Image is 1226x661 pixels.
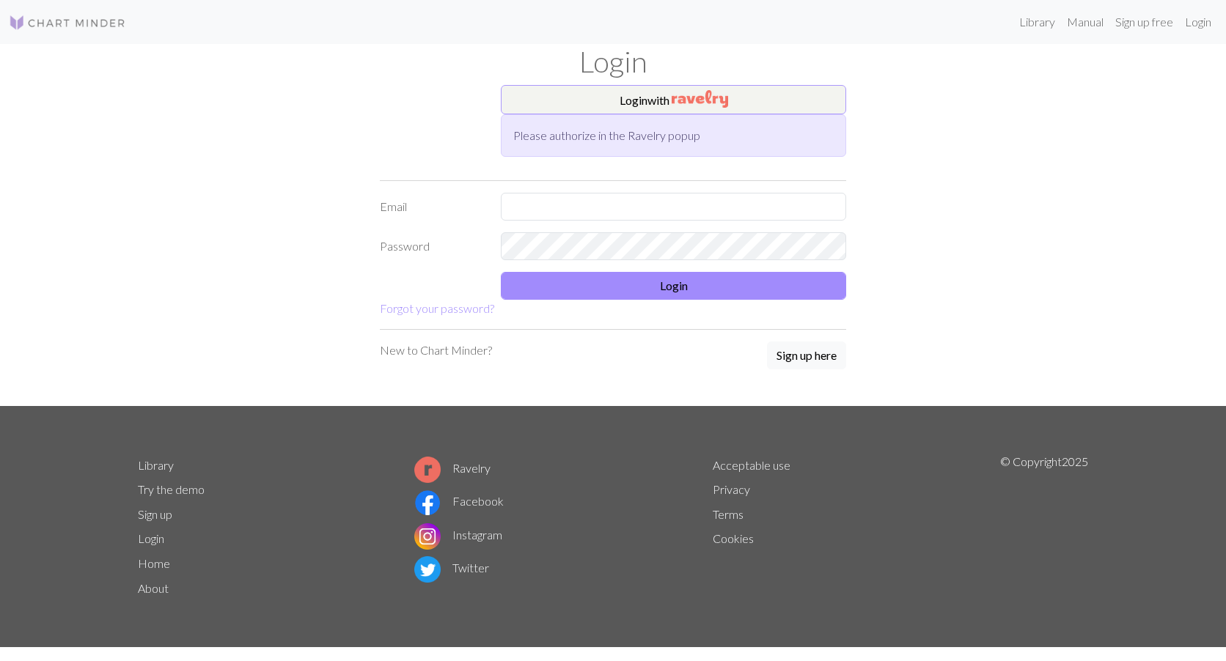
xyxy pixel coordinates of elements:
a: Terms [713,507,744,521]
a: Library [1013,7,1061,37]
button: Sign up here [767,341,846,369]
a: Forgot your password? [380,301,494,315]
a: Cookies [713,531,754,545]
div: Please authorize in the Ravelry popup [501,114,846,157]
a: Twitter [414,561,489,575]
p: New to Chart Minder? [380,341,492,359]
a: Library [138,458,174,472]
button: Login [501,272,846,300]
h1: Login [129,44,1097,79]
img: Ravelry logo [414,457,441,483]
a: Sign up free [1109,7,1179,37]
a: Sign up here [767,341,846,371]
a: Sign up [138,507,172,521]
img: Twitter logo [414,556,441,583]
label: Password [371,232,492,260]
a: About [138,581,169,595]
a: Login [1179,7,1217,37]
a: Home [138,556,170,570]
a: Try the demo [138,482,205,496]
img: Logo [9,14,126,32]
a: Privacy [713,482,750,496]
a: Facebook [414,494,504,508]
a: Ravelry [414,461,491,475]
button: Loginwith [501,85,846,114]
img: Facebook logo [414,490,441,516]
a: Instagram [414,528,502,542]
a: Acceptable use [713,458,790,472]
img: Ravelry [672,90,728,108]
a: Manual [1061,7,1109,37]
label: Email [371,193,492,221]
p: © Copyright 2025 [1000,453,1088,601]
a: Login [138,531,164,545]
img: Instagram logo [414,523,441,550]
